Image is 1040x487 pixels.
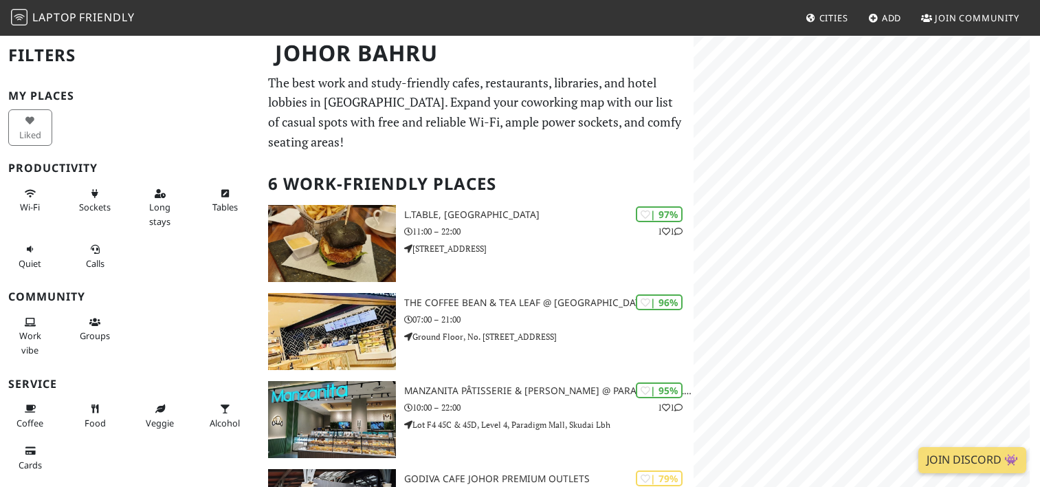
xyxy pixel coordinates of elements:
span: Power sockets [79,201,111,213]
h3: Community [8,290,252,303]
button: Coffee [8,398,52,434]
button: Cards [8,440,52,476]
h2: Filters [8,34,252,76]
img: L.table, Taman Pelangi [268,205,396,282]
span: Video/audio calls [86,257,104,270]
span: Friendly [79,10,134,25]
span: Group tables [80,329,110,342]
h1: Johor Bahru [264,34,690,72]
button: Sockets [74,182,118,219]
img: LaptopFriendly [11,9,27,25]
span: Work-friendly tables [212,201,238,213]
span: Alcohol [210,417,240,429]
p: Ground Floor, No. [STREET_ADDRESS] [404,330,693,343]
button: Quiet [8,238,52,274]
button: Food [74,398,118,434]
div: | 96% [636,294,683,310]
span: People working [19,329,41,356]
a: Join Community [916,6,1025,30]
h3: My Places [8,89,252,102]
a: Manzanita Pâtisserie & Boulangerie @ Paradigm Mall JB | 95% 11 Manzanita Pâtisserie & [PERSON_NAM... [260,381,693,458]
a: LaptopFriendly LaptopFriendly [11,6,135,30]
span: Coffee [16,417,43,429]
button: Long stays [138,182,182,232]
img: The Coffee Bean & Tea Leaf @ Gleneagles Hospital Medini [268,293,396,370]
span: Credit cards [19,459,42,471]
p: The best work and study-friendly cafes, restaurants, libraries, and hotel lobbies in [GEOGRAPHIC_... [268,73,685,152]
span: Quiet [19,257,41,270]
span: Stable Wi-Fi [20,201,40,213]
a: Join Discord 👾 [918,447,1026,473]
button: Work vibe [8,311,52,361]
p: 10:00 – 22:00 [404,401,693,414]
span: Join Community [935,12,1019,24]
h3: Manzanita Pâtisserie & [PERSON_NAME] @ Paradigm Mall JB [404,385,693,397]
p: 11:00 – 22:00 [404,225,693,238]
div: | 79% [636,470,683,486]
div: | 95% [636,382,683,398]
button: Groups [74,311,118,347]
span: Add [882,12,902,24]
p: 1 1 [658,401,683,414]
button: Tables [203,182,247,219]
p: Lot F4 45C & 45D, Level 4, Paradigm Mall, Skudai Lbh [404,418,693,431]
h3: Service [8,378,252,391]
p: 07:00 – 21:00 [404,313,693,326]
h2: 6 Work-Friendly Places [268,163,685,205]
a: Cities [800,6,854,30]
h3: Godiva Cafe Johor Premium Outlets [404,473,693,485]
a: Add [863,6,907,30]
span: Cities [819,12,848,24]
button: Veggie [138,398,182,434]
a: L.table, Taman Pelangi | 97% 11 L.table, [GEOGRAPHIC_DATA] 11:00 – 22:00 [STREET_ADDRESS] [260,205,693,282]
span: Food [85,417,106,429]
button: Calls [74,238,118,274]
span: Veggie [146,417,174,429]
button: Wi-Fi [8,182,52,219]
div: | 97% [636,206,683,222]
button: Alcohol [203,398,247,434]
p: [STREET_ADDRESS] [404,242,693,255]
span: Long stays [149,201,170,227]
img: Manzanita Pâtisserie & Boulangerie @ Paradigm Mall JB [268,381,396,458]
a: The Coffee Bean & Tea Leaf @ Gleneagles Hospital Medini | 96% The Coffee Bean & Tea Leaf @ [GEOGR... [260,293,693,370]
p: 1 1 [658,225,683,238]
h3: The Coffee Bean & Tea Leaf @ [GEOGRAPHIC_DATA] [404,297,693,309]
h3: Productivity [8,162,252,175]
span: Laptop [32,10,77,25]
h3: L.table, [GEOGRAPHIC_DATA] [404,209,693,221]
